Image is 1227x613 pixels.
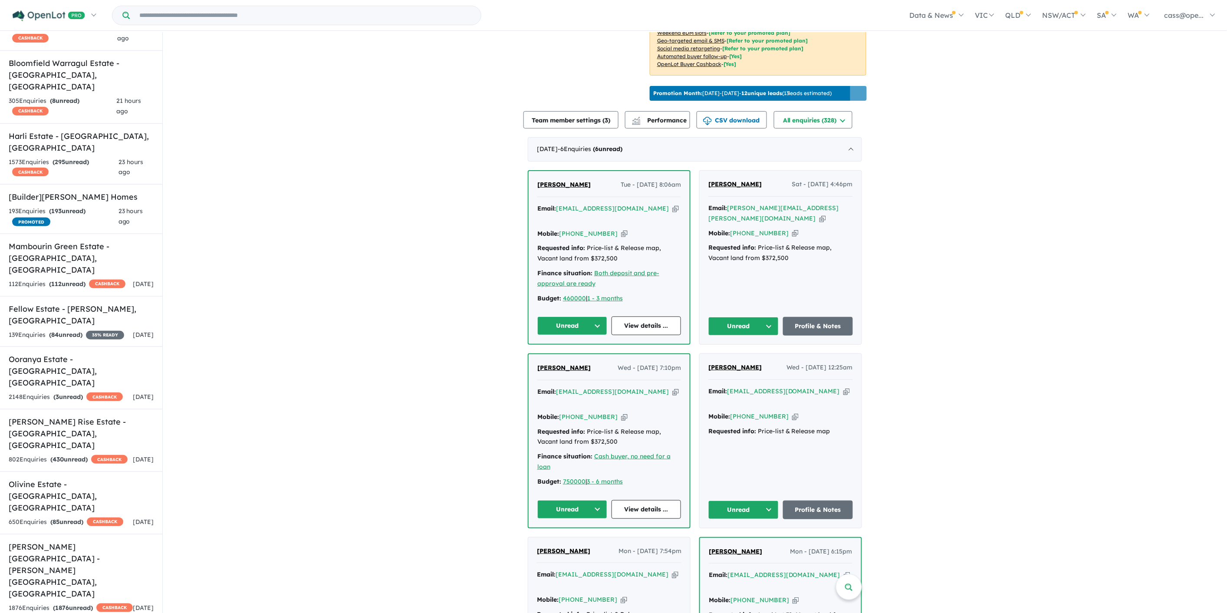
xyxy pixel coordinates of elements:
[724,61,736,67] span: [Yes]
[709,571,727,579] strong: Email:
[537,316,607,335] button: Unread
[618,546,681,557] span: Mon - [DATE] 7:54pm
[537,547,590,555] span: [PERSON_NAME]
[730,412,789,420] a: [PHONE_NUMBER]
[537,452,592,460] strong: Finance situation:
[537,244,585,252] strong: Requested info:
[537,427,681,448] div: Price-list & Release map, Vacant land from $372,500
[559,596,617,603] a: [PHONE_NUMBER]
[87,517,123,526] span: CASHBACK
[786,363,853,373] span: Wed - [DATE] 12:25am
[703,117,712,125] img: download icon
[708,229,730,237] strong: Mobile:
[657,30,707,36] u: Weekend eDM slots
[625,111,690,129] button: Performance
[709,30,790,36] span: [Refer to your promoted plan]
[133,455,154,463] span: [DATE]
[709,596,730,604] strong: Mobile:
[672,387,679,396] button: Copy
[730,596,789,604] a: [PHONE_NUMBER]
[708,243,853,264] div: Price-list & Release map, Vacant land from $372,500
[605,116,608,124] span: 3
[537,181,591,188] span: [PERSON_NAME]
[537,500,607,519] button: Unread
[709,547,762,557] a: [PERSON_NAME]
[116,97,141,115] span: 21 hours ago
[587,478,623,485] a: 3 - 6 months
[741,90,782,96] b: 12 unique leads
[587,294,623,302] a: 1 - 3 months
[790,547,852,557] span: Mon - [DATE] 6:15pm
[563,294,586,302] u: 460000
[653,90,702,96] b: Promotion Month:
[13,10,85,21] img: Openlot PRO Logo White
[730,229,789,237] a: [PHONE_NUMBER]
[708,363,762,371] span: [PERSON_NAME]
[792,179,853,190] span: Sat - [DATE] 4:46pm
[50,97,79,105] strong: ( unread)
[729,53,742,59] span: [Yes]
[537,180,591,190] a: [PERSON_NAME]
[9,157,118,178] div: 1573 Enquir ies
[91,455,128,464] span: CASHBACK
[621,412,628,422] button: Copy
[657,37,724,44] u: Geo-targeted email & SMS
[9,416,154,451] h5: [PERSON_NAME] Rise Estate - [GEOGRAPHIC_DATA] , [GEOGRAPHIC_DATA]
[9,206,118,227] div: 193 Enquir ies
[708,412,730,420] strong: Mobile:
[593,145,622,153] strong: ( unread)
[819,214,826,223] button: Copy
[132,6,479,25] input: Try estate name, suburb, builder or developer
[96,603,133,612] span: CASHBACK
[537,243,681,264] div: Price-list & Release map, Vacant land from $372,500
[56,393,59,401] span: 3
[133,393,154,401] span: [DATE]
[633,116,687,124] span: Performance
[621,595,627,604] button: Copy
[618,363,681,373] span: Wed - [DATE] 7:10pm
[708,179,762,190] a: [PERSON_NAME]
[537,269,659,287] a: Both deposit and pre-approval are ready
[708,244,756,251] strong: Requested info:
[537,570,556,578] strong: Email:
[9,191,154,203] h5: [Builder] [PERSON_NAME] Homes
[55,158,65,166] span: 295
[558,145,622,153] span: - 6 Enquir ies
[563,478,586,485] u: 750000
[12,168,49,176] span: CASHBACK
[9,23,117,44] div: 109 Enquir ies
[537,478,561,485] strong: Budget:
[133,604,154,612] span: [DATE]
[9,353,154,389] h5: Ooranya Estate - [GEOGRAPHIC_DATA] , [GEOGRAPHIC_DATA]
[9,57,154,92] h5: Bloomfield Warragul Estate - [GEOGRAPHIC_DATA] , [GEOGRAPHIC_DATA]
[653,89,832,97] p: [DATE] - [DATE] - ( 13 leads estimated)
[12,218,50,226] span: PROMOTED
[672,570,678,579] button: Copy
[709,547,762,555] span: [PERSON_NAME]
[9,517,123,527] div: 650 Enquir ies
[697,111,767,129] button: CSV download
[632,119,641,125] img: bar-chart.svg
[632,117,640,122] img: line-chart.svg
[133,518,154,526] span: [DATE]
[53,393,83,401] strong: ( unread)
[53,455,64,463] span: 430
[133,280,154,288] span: [DATE]
[727,387,840,395] a: [EMAIL_ADDRESS][DOMAIN_NAME]
[708,363,762,373] a: [PERSON_NAME]
[537,269,592,277] strong: Finance situation:
[9,392,123,402] div: 2148 Enquir ies
[118,207,143,225] span: 23 hours ago
[621,229,628,238] button: Copy
[556,388,669,395] a: [EMAIL_ADDRESS][DOMAIN_NAME]
[708,317,779,336] button: Unread
[672,204,679,213] button: Copy
[9,330,124,340] div: 139 Enquir ies
[12,107,49,115] span: CASHBACK
[774,111,852,129] button: All enquiries (328)
[595,145,599,153] span: 6
[118,158,143,176] span: 23 hours ago
[537,452,671,471] a: Cash buyer, no need for a loan
[537,546,590,557] a: [PERSON_NAME]
[55,604,69,612] span: 1876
